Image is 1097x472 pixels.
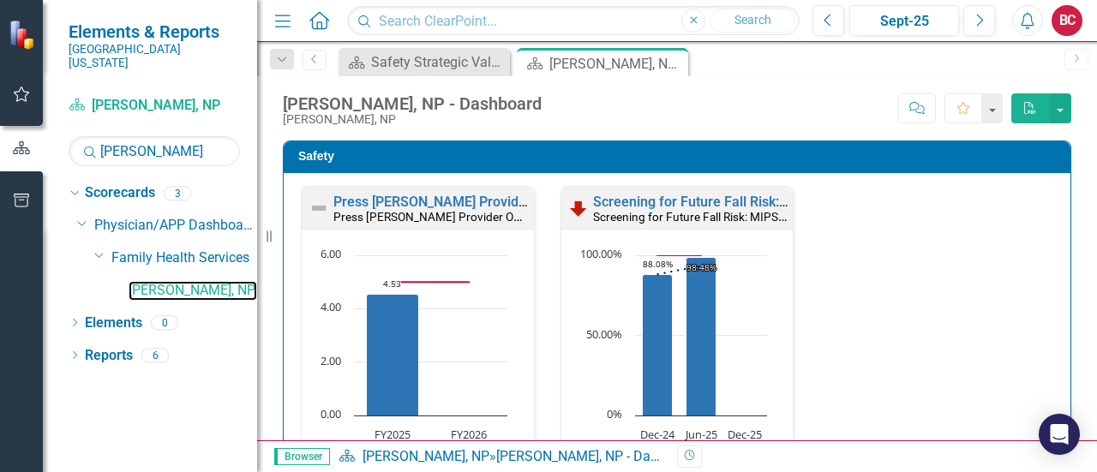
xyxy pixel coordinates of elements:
[367,294,419,415] path: FY2025, 4.53. Value.
[855,11,953,32] div: Sept-25
[94,216,257,236] a: Physician/APP Dashboards
[593,194,874,210] a: Screening for Future Fall Risk: MIPS Measure
[85,346,133,366] a: Reports
[653,252,704,259] g: Goal, series 3 of 3. Line with 3 data points.
[309,198,329,218] img: Not Defined
[728,427,762,442] text: Dec-25
[849,5,959,36] button: Sept-25
[383,278,401,290] text: 4.53
[367,255,471,416] g: Value, series 2 of 3. Bar series with 2 bars.
[321,246,341,261] text: 6.00
[586,326,622,342] text: 50.00%
[549,53,684,75] div: [PERSON_NAME], NP - Dashboard
[69,96,240,116] a: [PERSON_NAME], NP
[69,21,240,42] span: Elements & Reports
[283,94,542,113] div: [PERSON_NAME], NP - Dashboard
[643,258,673,270] text: 88.08%
[496,448,700,464] div: [PERSON_NAME], NP - Dashboard
[363,448,489,464] a: [PERSON_NAME], NP
[710,9,795,33] button: Search
[333,208,698,224] small: Press [PERSON_NAME] Provider Opinion Survey: Safety Survey Results
[321,299,341,314] text: 4.00
[85,183,155,203] a: Scorecards
[686,257,716,415] path: Jun-25, 98.48484848. Rate.
[568,198,589,218] img: Below Plan
[283,113,542,126] div: [PERSON_NAME], NP
[141,348,169,362] div: 6
[343,51,506,73] a: Safety Strategic Value Dashboard
[111,248,257,268] a: Family Health Services
[607,406,622,421] text: 0%
[151,315,178,330] div: 0
[580,246,622,261] text: 100.00%
[451,427,487,442] text: FY2026
[686,261,716,273] text: 98.48%
[389,291,396,298] g: FYTD Average, series 1 of 3. Line with 2 data points.
[642,274,672,415] path: Dec-24, 88.08290155. Rate.
[321,353,341,368] text: 2.00
[69,136,240,166] input: Search Below...
[683,427,716,442] text: Jun-25
[639,427,674,442] text: Dec-24
[85,314,142,333] a: Elements
[642,255,746,416] g: Rate, series 2 of 3. Bar series with 3 bars.
[129,281,257,301] a: [PERSON_NAME], NP
[69,42,240,70] small: [GEOGRAPHIC_DATA][US_STATE]
[9,19,39,49] img: ClearPoint Strategy
[274,448,330,465] span: Browser
[339,447,664,467] div: »
[298,150,1062,163] h3: Safety
[164,186,191,200] div: 3
[1052,5,1082,36] button: BC
[321,406,341,421] text: 0.00
[593,208,826,224] small: Screening for Future Fall Risk: MIPS Measure
[371,51,506,73] div: Safety Strategic Value Dashboard
[375,427,411,442] text: FY2025
[347,6,800,36] input: Search ClearPoint...
[734,13,771,27] span: Search
[1039,414,1080,455] div: Open Intercom Messenger
[333,194,770,210] a: Press [PERSON_NAME] Provider Opinion Survey: Safety Survey Results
